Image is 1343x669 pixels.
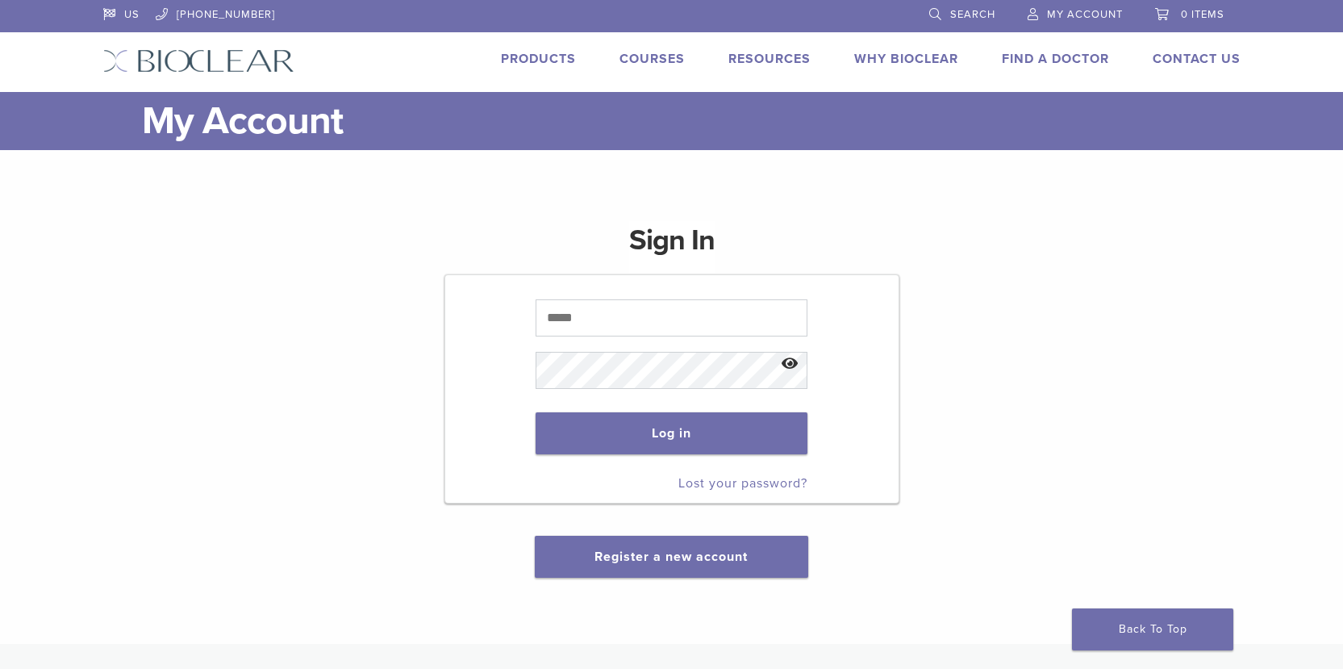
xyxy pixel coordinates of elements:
[1181,8,1224,21] span: 0 items
[728,51,811,67] a: Resources
[142,92,1241,150] h1: My Account
[103,49,294,73] img: Bioclear
[501,51,576,67] a: Products
[1072,608,1233,650] a: Back To Top
[773,344,807,385] button: Show password
[678,475,807,491] a: Lost your password?
[1047,8,1123,21] span: My Account
[950,8,995,21] span: Search
[536,412,807,454] button: Log in
[854,51,958,67] a: Why Bioclear
[594,549,748,565] a: Register a new account
[1153,51,1241,67] a: Contact Us
[629,221,715,273] h1: Sign In
[535,536,807,578] button: Register a new account
[619,51,685,67] a: Courses
[1002,51,1109,67] a: Find A Doctor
